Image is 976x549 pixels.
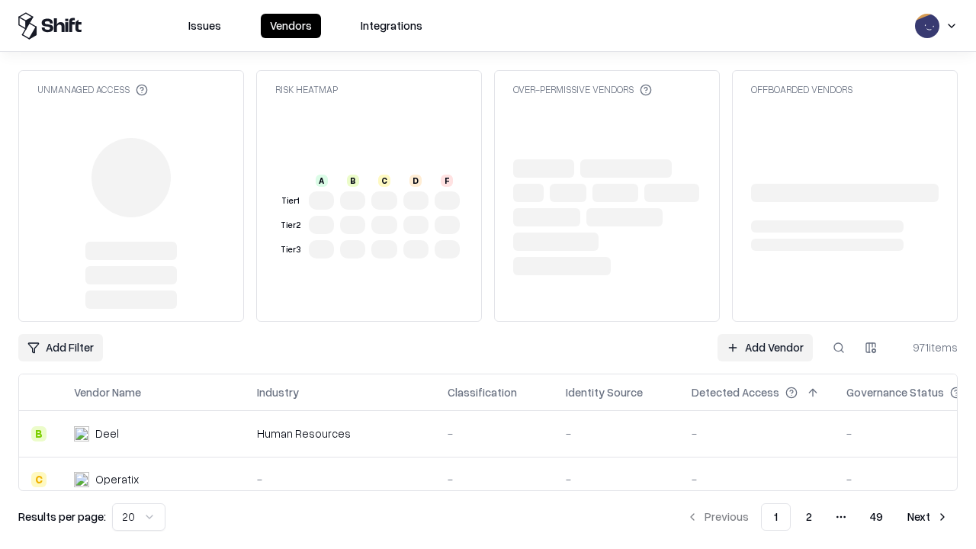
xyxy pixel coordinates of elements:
div: A [316,175,328,187]
div: C [378,175,390,187]
button: 49 [858,503,895,531]
div: - [566,425,667,441]
div: Identity Source [566,384,643,400]
div: Tier 3 [278,243,303,256]
div: Tier 2 [278,219,303,232]
div: Classification [448,384,517,400]
button: Vendors [261,14,321,38]
a: Add Vendor [718,334,813,361]
div: - [257,471,423,487]
div: C [31,472,47,487]
nav: pagination [677,503,958,531]
div: - [448,425,541,441]
div: Industry [257,384,299,400]
div: - [692,425,822,441]
div: Tier 1 [278,194,303,207]
button: 2 [794,503,824,531]
button: Integrations [352,14,432,38]
div: 971 items [897,339,958,355]
div: B [31,426,47,441]
button: Add Filter [18,334,103,361]
div: F [441,175,453,187]
div: - [448,471,541,487]
img: Deel [74,426,89,441]
div: Detected Access [692,384,779,400]
div: Over-Permissive Vendors [513,83,652,96]
div: Governance Status [846,384,944,400]
div: - [566,471,667,487]
p: Results per page: [18,509,106,525]
div: Unmanaged Access [37,83,148,96]
div: Offboarded Vendors [751,83,852,96]
div: Risk Heatmap [275,83,338,96]
div: Human Resources [257,425,423,441]
div: Deel [95,425,119,441]
img: Operatix [74,472,89,487]
div: Vendor Name [74,384,141,400]
button: 1 [761,503,791,531]
div: Operatix [95,471,139,487]
div: D [409,175,422,187]
div: - [692,471,822,487]
button: Next [898,503,958,531]
button: Issues [179,14,230,38]
div: B [347,175,359,187]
